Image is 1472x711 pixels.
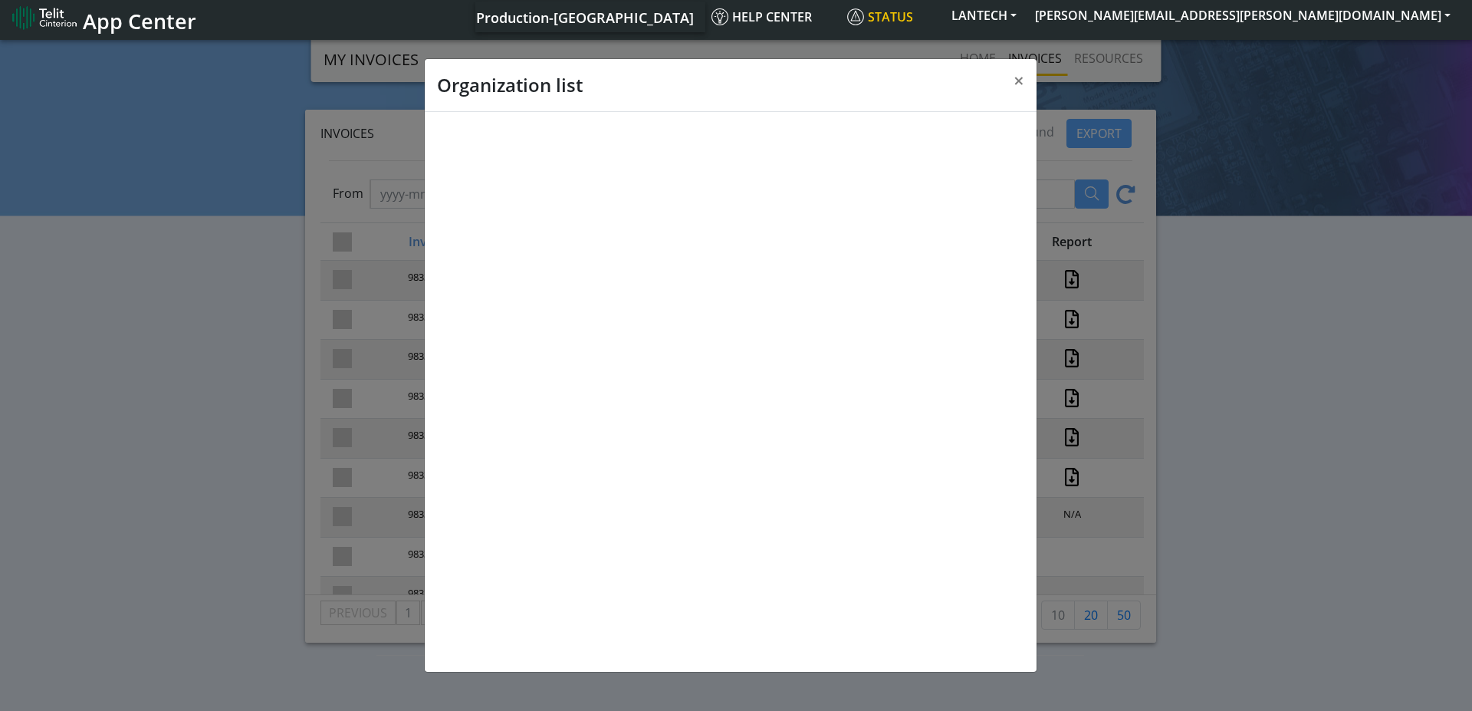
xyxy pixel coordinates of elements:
[12,5,77,30] img: logo-telit-cinterion-gw-new.png
[847,8,913,25] span: Status
[1014,67,1024,93] span: ×
[705,2,841,32] a: Help center
[711,8,812,25] span: Help center
[841,2,942,32] a: Status
[1026,2,1460,29] button: [PERSON_NAME][EMAIL_ADDRESS][PERSON_NAME][DOMAIN_NAME]
[847,8,864,25] img: status.svg
[475,2,693,32] a: Your current platform instance
[942,2,1026,29] button: LANTECH
[437,71,583,99] h4: Organization list
[711,8,728,25] img: knowledge.svg
[83,7,196,35] span: App Center
[476,8,694,27] span: Production-[GEOGRAPHIC_DATA]
[12,1,194,34] a: App Center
